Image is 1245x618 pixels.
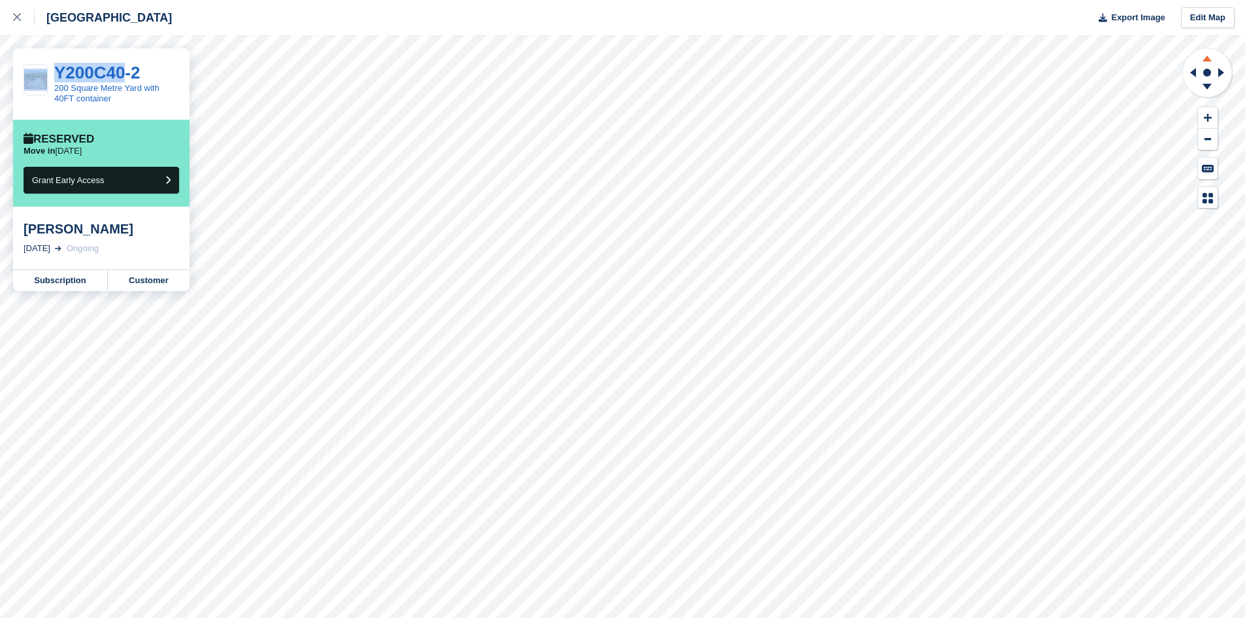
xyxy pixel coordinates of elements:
[24,69,47,92] img: birds%20eye%20view%20of%20yard%20and%20container.jpg
[32,175,105,185] span: Grant Early Access
[24,146,55,156] span: Move in
[1181,7,1235,29] a: Edit Map
[24,133,94,146] div: Reserved
[13,270,108,291] a: Subscription
[1198,187,1218,209] button: Map Legend
[1111,11,1165,24] span: Export Image
[35,10,172,26] div: [GEOGRAPHIC_DATA]
[1091,7,1165,29] button: Export Image
[24,221,179,237] div: [PERSON_NAME]
[24,167,179,194] button: Grant Early Access
[1198,158,1218,179] button: Keyboard Shortcuts
[24,146,82,156] p: [DATE]
[24,242,50,255] div: [DATE]
[67,242,99,255] div: Ongoing
[1198,129,1218,150] button: Zoom Out
[55,246,61,251] img: arrow-right-light-icn-cde0832a797a2874e46488d9cf13f60e5c3a73dbe684e267c42b8395dfbc2abf.svg
[54,83,159,103] a: 200 Square Metre Yard with 40FT container
[1198,107,1218,129] button: Zoom In
[108,270,190,291] a: Customer
[54,63,141,82] a: Y200C40-2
